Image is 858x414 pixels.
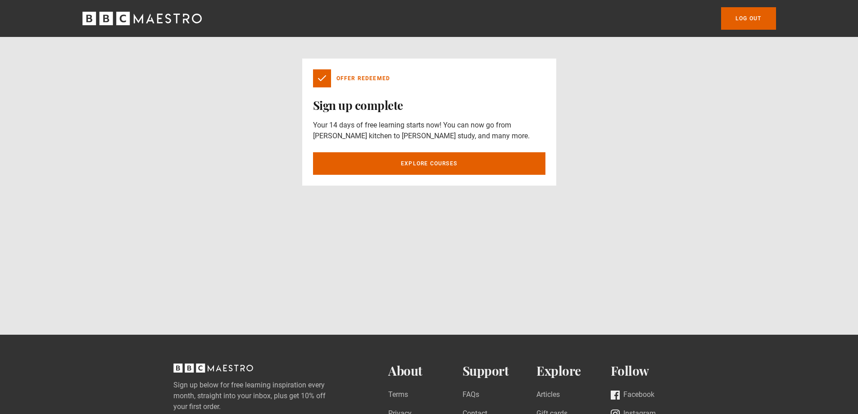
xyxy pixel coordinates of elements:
[388,389,408,401] a: Terms
[388,364,463,378] h2: About
[313,120,545,141] p: Your 14 days of free learning starts now! You can now go from [PERSON_NAME] kitchen to [PERSON_NA...
[721,7,776,30] a: Log out
[536,364,611,378] h2: Explore
[536,389,560,401] a: Articles
[463,364,537,378] h2: Support
[173,367,253,375] a: BBC Maestro, back to top
[611,364,685,378] h2: Follow
[336,74,390,82] p: Offer Redeemed
[173,380,353,412] label: Sign up below for free learning inspiration every month, straight into your inbox, plus get 10% o...
[313,152,545,175] a: Explore courses
[611,389,654,401] a: Facebook
[82,12,202,25] svg: BBC Maestro
[463,389,479,401] a: FAQs
[173,364,253,373] svg: BBC Maestro, back to top
[313,98,545,113] h1: Sign up complete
